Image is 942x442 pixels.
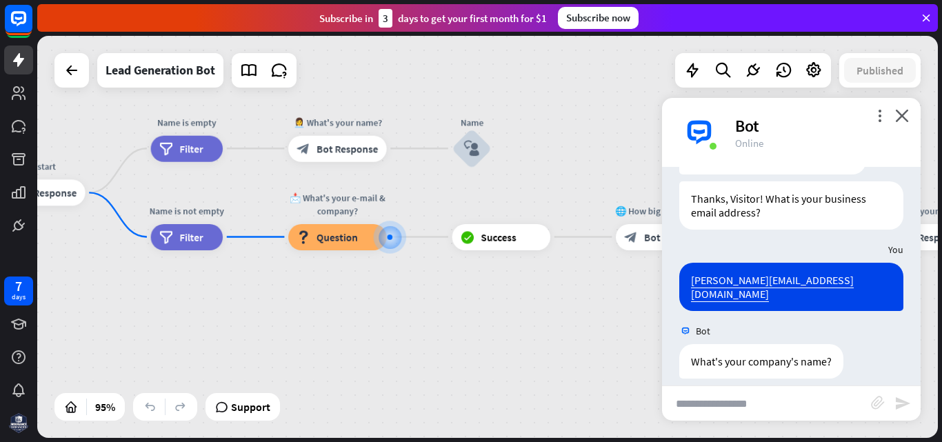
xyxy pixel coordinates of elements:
[606,204,724,217] div: 🌐 How big is your team?
[844,58,916,83] button: Published
[464,141,480,157] i: block_user_input
[91,396,119,418] div: 95%
[644,230,705,243] span: Bot Response
[179,142,203,155] span: Filter
[317,230,358,243] span: Question
[11,6,52,47] button: Open LiveChat chat widget
[15,186,77,199] span: Bot Response
[279,116,397,129] div: 👩‍💼 What's your name?
[696,325,710,337] span: Bot
[141,204,232,217] div: Name is not empty
[297,230,310,243] i: block_question
[735,137,904,150] div: Online
[735,115,904,137] div: Bot
[894,395,911,412] i: send
[895,109,909,122] i: close
[461,230,474,243] i: block_success
[279,191,397,217] div: 📩 What's your e-mail & company?
[873,109,886,122] i: more_vert
[481,230,516,243] span: Success
[297,142,310,155] i: block_bot_response
[432,116,511,129] div: Name
[179,230,203,243] span: Filter
[159,230,173,243] i: filter
[558,7,639,29] div: Subscribe now
[12,292,26,302] div: days
[106,53,215,88] div: Lead Generation Bot
[691,273,854,301] a: [PERSON_NAME][EMAIL_ADDRESS][DOMAIN_NAME]
[679,181,903,230] div: Thanks, Visitor! What is your business email address?
[319,9,547,28] div: Subscribe in days to get your first month for $1
[871,396,885,410] i: block_attachment
[888,243,903,256] span: You
[379,9,392,28] div: 3
[141,116,232,129] div: Name is empty
[159,142,173,155] i: filter
[679,344,843,379] div: What's your company's name?
[624,230,637,243] i: block_bot_response
[231,396,270,418] span: Support
[317,142,378,155] span: Bot Response
[4,277,33,305] a: 7 days
[15,280,22,292] div: 7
